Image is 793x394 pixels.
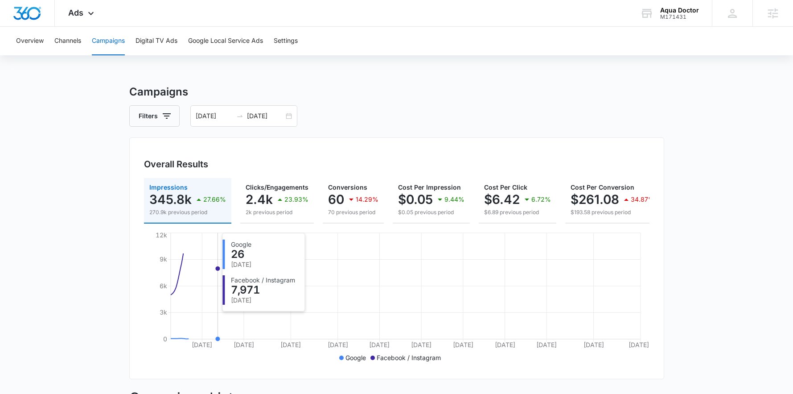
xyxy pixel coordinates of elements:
div: account name [660,7,699,14]
span: Cost Per Impression [398,183,461,191]
tspan: [DATE] [327,341,348,348]
tspan: [DATE] [369,341,390,348]
input: Start date [196,111,233,121]
p: 270.9k previous period [149,208,226,216]
tspan: [DATE] [583,341,604,348]
tspan: [DATE] [411,341,431,348]
button: Digital TV Ads [136,27,177,55]
h3: Overall Results [144,158,208,171]
p: $261.08 [571,192,619,207]
p: $6.89 previous period [484,208,551,216]
span: Clicks/Engagements [246,183,308,191]
tspan: 3k [160,308,167,316]
tspan: [DATE] [452,341,473,348]
button: Overview [16,27,44,55]
p: Google [345,353,366,362]
button: Campaigns [92,27,125,55]
button: Google Local Service Ads [188,27,263,55]
div: account id [660,14,699,20]
tspan: 9k [160,255,167,263]
tspan: [DATE] [628,341,649,348]
button: Settings [274,27,298,55]
p: Facebook / Instagram [377,353,441,362]
span: Cost Per Click [484,183,527,191]
p: 27.66% [203,196,226,203]
span: Conversions [328,183,367,191]
tspan: 0 [163,335,167,343]
button: Channels [54,27,81,55]
p: 23.93% [284,196,308,203]
span: swap-right [236,112,243,120]
p: 14.29% [356,196,378,203]
p: $0.05 previous period [398,208,464,216]
tspan: [DATE] [280,341,301,348]
p: 345.8k [149,192,192,207]
tspan: 6k [160,282,167,290]
p: 34.87% [631,196,654,203]
tspan: [DATE] [536,341,557,348]
p: $193.58 previous period [571,208,654,216]
p: 9.44% [444,196,464,203]
p: 2.4k [246,192,273,207]
p: 6.72% [531,196,551,203]
span: Cost Per Conversion [571,183,634,191]
p: $6.42 [484,192,520,207]
button: Filters [129,105,180,127]
tspan: [DATE] [494,341,515,348]
span: Impressions [149,183,188,191]
p: 70 previous period [328,208,378,216]
tspan: [DATE] [192,341,212,348]
span: Ads [68,8,83,17]
p: 2k previous period [246,208,308,216]
input: End date [247,111,284,121]
tspan: 12k [156,231,167,239]
span: to [236,112,243,120]
tspan: [DATE] [233,341,254,348]
p: 60 [328,192,344,207]
h3: Campaigns [129,84,664,100]
p: $0.05 [398,192,433,207]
